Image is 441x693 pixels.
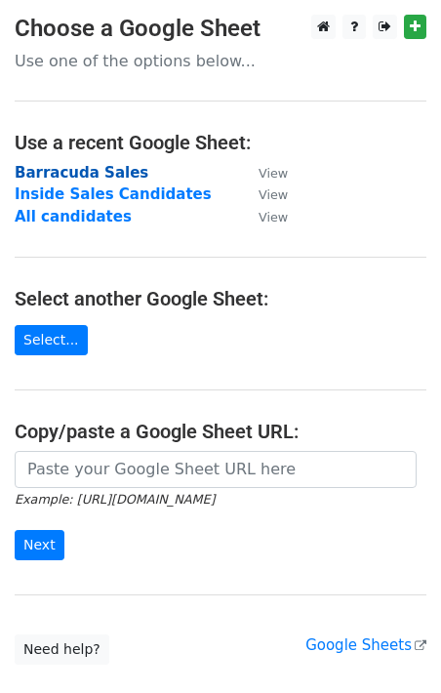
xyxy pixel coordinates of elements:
a: Need help? [15,634,109,665]
p: Use one of the options below... [15,51,426,71]
a: Barracuda Sales [15,164,148,182]
h3: Choose a Google Sheet [15,15,426,43]
small: View [259,210,288,224]
h4: Use a recent Google Sheet: [15,131,426,154]
a: View [239,185,288,203]
h4: Select another Google Sheet: [15,287,426,310]
input: Paste your Google Sheet URL here [15,451,417,488]
a: View [239,208,288,225]
iframe: Chat Widget [343,599,441,693]
input: Next [15,530,64,560]
small: Example: [URL][DOMAIN_NAME] [15,492,215,507]
small: View [259,187,288,202]
a: Google Sheets [305,636,426,654]
h4: Copy/paste a Google Sheet URL: [15,420,426,443]
a: All candidates [15,208,132,225]
small: View [259,166,288,181]
a: View [239,164,288,182]
a: Select... [15,325,88,355]
a: Inside Sales Candidates [15,185,212,203]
